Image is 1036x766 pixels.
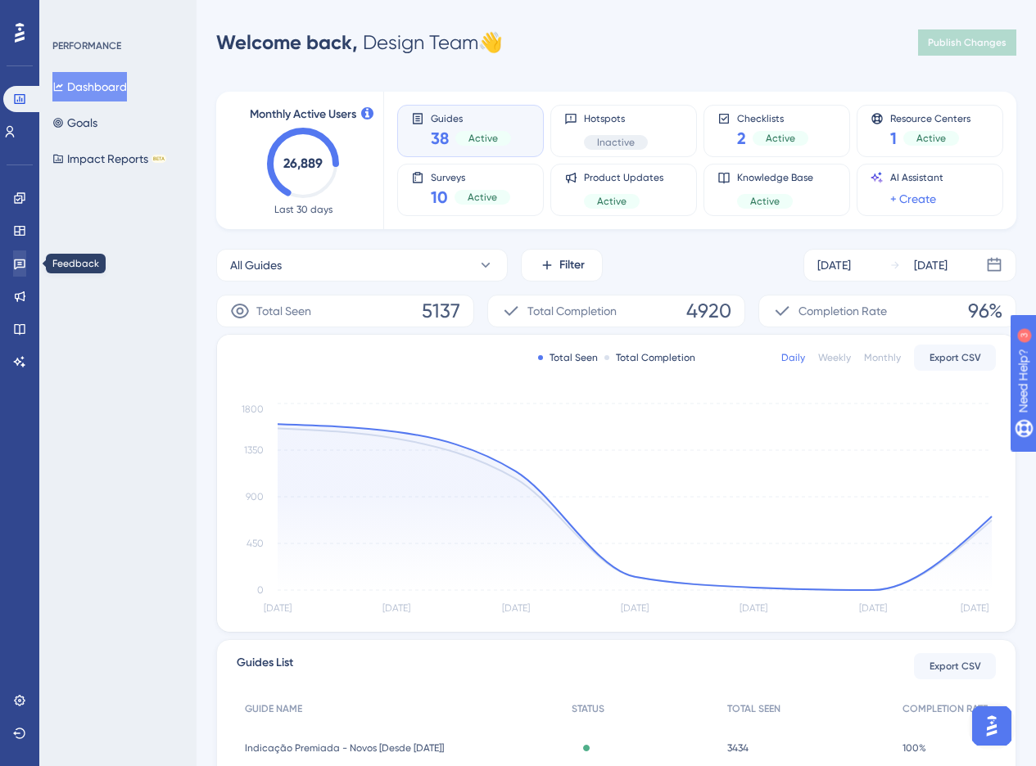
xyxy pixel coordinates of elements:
[903,702,988,715] span: COMPLETION RATE
[597,136,635,149] span: Inactive
[572,702,604,715] span: STATUS
[817,255,851,275] div: [DATE]
[914,255,948,275] div: [DATE]
[244,444,264,456] tspan: 1350
[584,171,663,184] span: Product Updates
[256,301,311,321] span: Total Seen
[621,602,649,614] tspan: [DATE]
[52,72,127,101] button: Dashboard
[584,112,648,125] span: Hotspots
[283,155,323,171] text: 26,889
[686,298,731,324] span: 4920
[114,8,119,21] div: 3
[152,155,166,163] div: BETA
[52,39,121,52] div: PERFORMANCE
[250,105,356,124] span: Monthly Active Users
[604,351,695,364] div: Total Completion
[257,584,264,596] tspan: 0
[930,351,981,364] span: Export CSV
[216,249,508,282] button: All Guides
[928,36,1007,49] span: Publish Changes
[737,127,746,150] span: 2
[914,345,996,371] button: Export CSV
[737,171,813,184] span: Knowledge Base
[737,112,808,124] span: Checklists
[914,653,996,679] button: Export CSV
[274,203,333,216] span: Last 30 days
[968,298,1002,324] span: 96%
[230,255,282,275] span: All Guides
[890,171,943,184] span: AI Assistant
[468,191,497,204] span: Active
[538,351,598,364] div: Total Seen
[916,132,946,145] span: Active
[727,741,749,755] span: 3434
[431,171,510,182] span: Surveys
[431,186,448,209] span: 10
[864,351,901,364] div: Monthly
[52,108,97,137] button: Goals
[431,112,511,124] span: Guides
[245,741,444,755] span: Indicação Premiada - Novos [Desde [DATE]]
[859,602,887,614] tspan: [DATE]
[961,602,988,614] tspan: [DATE]
[216,30,358,54] span: Welcome back,
[38,4,102,24] span: Need Help?
[597,195,627,208] span: Active
[890,127,897,150] span: 1
[527,301,617,321] span: Total Completion
[521,249,603,282] button: Filter
[422,298,460,324] span: 5137
[890,189,936,209] a: + Create
[559,255,585,275] span: Filter
[242,403,264,415] tspan: 1800
[468,132,498,145] span: Active
[246,491,264,502] tspan: 900
[818,351,851,364] div: Weekly
[890,112,970,124] span: Resource Centers
[382,602,410,614] tspan: [DATE]
[216,29,503,56] div: Design Team 👋
[245,702,302,715] span: GUIDE NAME
[431,127,449,150] span: 38
[740,602,767,614] tspan: [DATE]
[918,29,1016,56] button: Publish Changes
[750,195,780,208] span: Active
[967,701,1016,750] iframe: UserGuiding AI Assistant Launcher
[930,660,981,673] span: Export CSV
[727,702,780,715] span: TOTAL SEEN
[264,602,292,614] tspan: [DATE]
[247,538,264,549] tspan: 450
[798,301,887,321] span: Completion Rate
[903,741,926,755] span: 100%
[502,602,530,614] tspan: [DATE]
[781,351,805,364] div: Daily
[52,144,166,173] button: Impact ReportsBETA
[766,132,795,145] span: Active
[237,653,293,679] span: Guides List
